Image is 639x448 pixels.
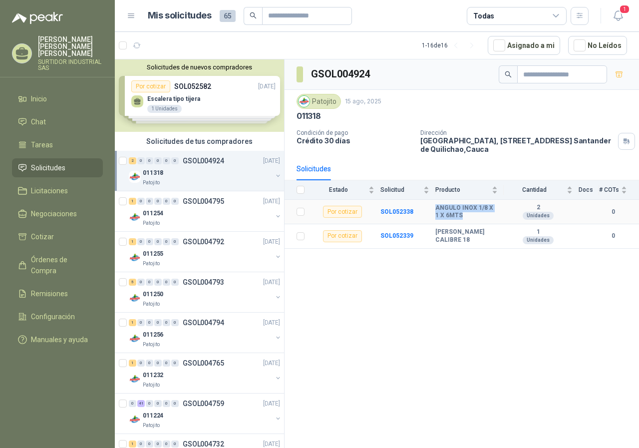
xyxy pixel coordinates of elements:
div: 1 - 16 de 16 [422,37,480,53]
img: Company Logo [129,171,141,183]
img: Company Logo [129,414,141,426]
div: 0 [154,400,162,407]
img: Company Logo [129,333,141,345]
p: GSOL004732 [183,441,224,448]
div: Patojito [297,94,341,109]
b: [PERSON_NAME] CALIBRE 18 [435,228,498,244]
a: 0 41 0 0 0 0 GSOL004759[DATE] Company Logo011224Patojito [129,398,282,430]
p: Patojito [143,260,160,268]
p: 011224 [143,411,163,421]
p: [GEOGRAPHIC_DATA], [STREET_ADDRESS] Santander de Quilichao , Cauca [420,136,614,153]
a: Manuales y ayuda [12,330,103,349]
div: 0 [146,319,153,326]
div: 1 [129,360,136,367]
th: Estado [311,180,380,200]
p: [DATE] [263,399,280,409]
span: Inicio [31,93,47,104]
div: 0 [137,360,145,367]
p: GSOL004924 [183,157,224,164]
p: 011256 [143,330,163,340]
p: Patojito [143,381,160,389]
p: [DATE] [263,237,280,247]
span: Solicitudes [31,162,65,173]
a: 1 0 0 0 0 0 GSOL004794[DATE] Company Logo011256Patojito [129,317,282,349]
div: 0 [154,238,162,245]
div: 0 [146,279,153,286]
div: 0 [171,360,179,367]
span: Configuración [31,311,75,322]
a: Negociaciones [12,204,103,223]
div: 0 [163,319,170,326]
p: GSOL004793 [183,279,224,286]
a: Remisiones [12,284,103,303]
div: Por cotizar [323,206,362,218]
p: 011318 [143,168,163,178]
span: Chat [31,116,46,127]
div: 1 [129,198,136,205]
div: 0 [163,441,170,448]
div: 0 [154,198,162,205]
div: 0 [171,441,179,448]
button: Solicitudes de nuevos compradores [119,63,280,71]
div: 0 [163,279,170,286]
img: Company Logo [129,373,141,385]
div: 0 [137,441,145,448]
p: [DATE] [263,156,280,166]
img: Company Logo [299,96,310,107]
div: 0 [171,319,179,326]
a: Órdenes de Compra [12,250,103,280]
div: 0 [137,157,145,164]
img: Company Logo [129,292,141,304]
div: 0 [137,279,145,286]
p: GSOL004795 [183,198,224,205]
span: Cantidad [504,186,565,193]
a: 1 0 0 0 0 0 GSOL004765[DATE] Company Logo011232Patojito [129,357,282,389]
div: Unidades [523,236,554,244]
div: 0 [171,279,179,286]
img: Company Logo [129,252,141,264]
button: No Leídos [568,36,627,55]
h1: Mis solicitudes [148,8,212,23]
div: 0 [146,400,153,407]
p: Patojito [143,422,160,430]
div: 0 [137,238,145,245]
h3: GSOL004924 [311,66,371,82]
div: 1 [129,238,136,245]
a: Inicio [12,89,103,108]
div: 0 [171,400,179,407]
p: 15 ago, 2025 [345,97,381,106]
span: Licitaciones [31,185,68,196]
div: 0 [171,198,179,205]
b: 1 [504,228,573,236]
span: # COTs [599,186,619,193]
p: GSOL004794 [183,319,224,326]
div: 0 [163,157,170,164]
div: Solicitudes [297,163,331,174]
p: Condición de pago [297,129,412,136]
button: 1 [609,7,627,25]
button: Asignado a mi [488,36,560,55]
a: 1 0 0 0 0 0 GSOL004795[DATE] Company Logo011254Patojito [129,195,282,227]
p: GSOL004765 [183,360,224,367]
div: 0 [137,319,145,326]
a: Chat [12,112,103,131]
span: Manuales y ayuda [31,334,88,345]
div: 0 [129,400,136,407]
p: Patojito [143,300,160,308]
span: 1 [619,4,630,14]
p: Patojito [143,179,160,187]
img: Company Logo [129,211,141,223]
div: 0 [137,198,145,205]
p: Patojito [143,219,160,227]
div: 1 [129,319,136,326]
b: ANGULO INOX 1/8 X 1 X 6MTS [435,204,498,220]
p: GSOL004792 [183,238,224,245]
th: # COTs [599,180,639,200]
p: GSOL004759 [183,400,224,407]
a: Cotizar [12,227,103,246]
p: 011254 [143,209,163,218]
div: 0 [163,238,170,245]
span: Solicitud [380,186,421,193]
b: 0 [599,207,627,217]
span: Estado [311,186,366,193]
